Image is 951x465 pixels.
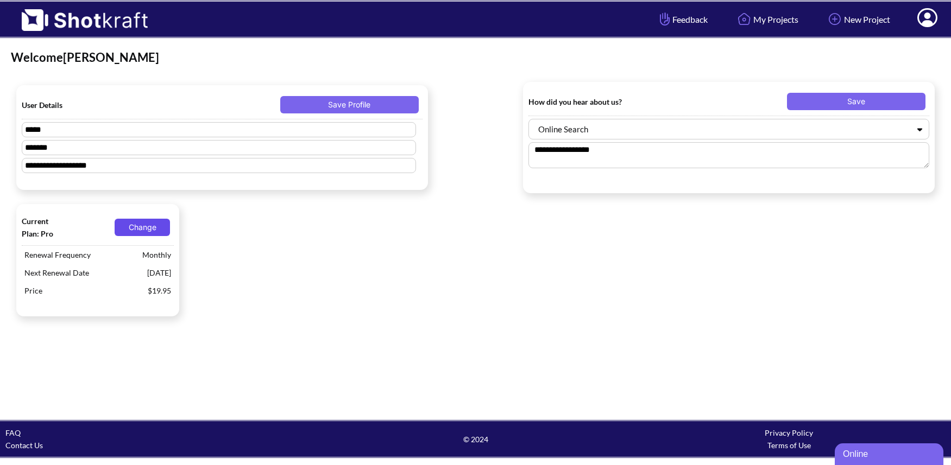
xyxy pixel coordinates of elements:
span: [DATE] [144,264,174,282]
a: My Projects [727,5,807,34]
span: $19.95 [145,282,174,300]
span: Feedback [657,13,708,26]
span: How did you hear about us? [528,95,656,108]
div: Welcome [PERSON_NAME] [11,49,940,66]
a: New Project [817,5,898,34]
span: User Details [22,99,149,111]
span: Price [22,282,145,300]
iframe: chat widget [835,441,946,465]
img: Hand Icon [657,10,672,28]
span: Next Renewal Date [22,264,144,282]
img: Home Icon [735,10,753,28]
span: Current Plan: Pro [22,215,66,240]
a: FAQ [5,428,21,437]
button: Change [115,219,170,236]
a: Contact Us [5,441,43,450]
div: Terms of Use [632,439,946,451]
span: © 2024 [319,433,632,445]
span: Renewal Frequency [22,246,140,264]
button: Save Profile [280,96,419,113]
button: Save [787,93,925,110]
div: Privacy Policy [632,426,946,439]
span: Monthly [140,246,174,264]
img: Add Icon [826,10,844,28]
